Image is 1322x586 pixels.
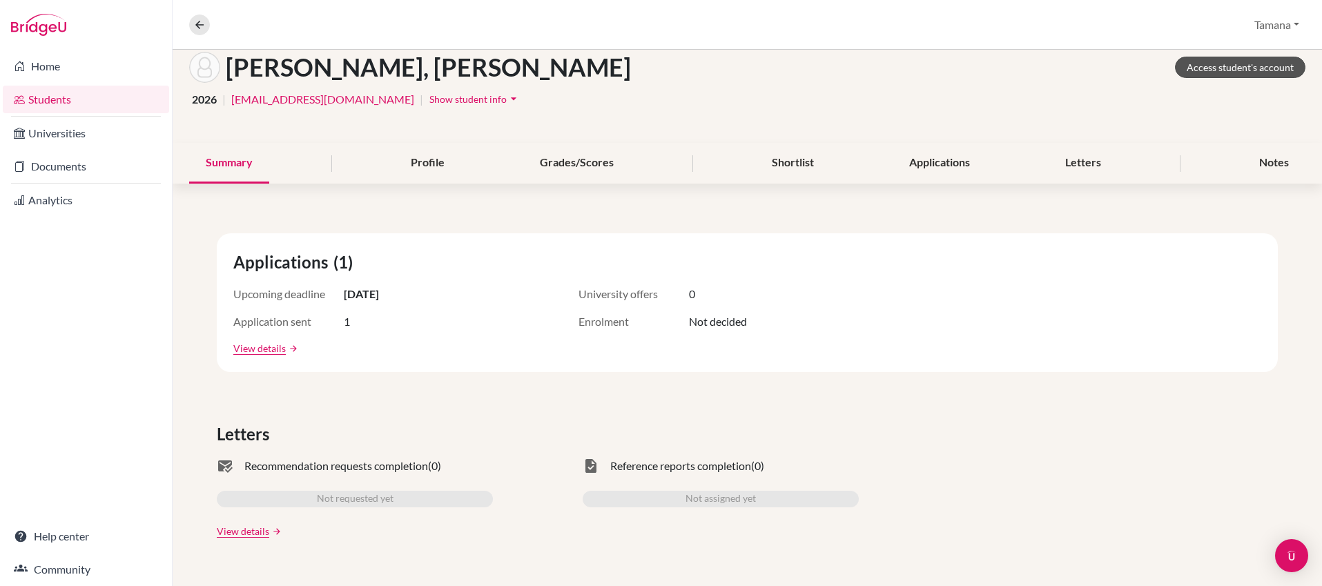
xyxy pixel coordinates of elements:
img: Jordan Daniel SPENCER's avatar [189,52,220,83]
a: Access student's account [1175,57,1305,78]
h1: [PERSON_NAME], [PERSON_NAME] [226,52,631,82]
span: Show student info [429,93,507,105]
span: task [583,458,599,474]
span: Not assigned yet [686,491,756,507]
button: Show student infoarrow_drop_down [429,88,521,110]
div: Grades/Scores [523,143,630,184]
div: Open Intercom Messenger [1275,539,1308,572]
div: Notes [1243,143,1305,184]
a: View details [217,524,269,538]
span: (0) [428,458,441,474]
span: (0) [751,458,764,474]
a: Help center [3,522,169,550]
a: Universities [3,119,169,147]
div: Shortlist [755,143,830,184]
button: Tamana [1248,12,1305,38]
span: 2026 [192,91,217,108]
img: Bridge-U [11,14,66,36]
i: arrow_drop_down [507,92,521,106]
a: Community [3,556,169,583]
span: 1 [344,313,350,330]
div: Applications [893,143,986,184]
span: 0 [689,286,695,302]
span: Upcoming deadline [233,286,344,302]
span: Not requested yet [317,491,393,507]
div: Summary [189,143,269,184]
span: Not decided [689,313,747,330]
a: arrow_forward [286,344,298,353]
a: View details [233,341,286,355]
a: Documents [3,153,169,180]
span: Application sent [233,313,344,330]
span: Letters [217,422,275,447]
span: Recommendation requests completion [244,458,428,474]
div: Letters [1049,143,1118,184]
a: Home [3,52,169,80]
span: University offers [579,286,689,302]
span: Enrolment [579,313,689,330]
a: Students [3,86,169,113]
a: Analytics [3,186,169,214]
div: Profile [394,143,461,184]
span: [DATE] [344,286,379,302]
span: | [222,91,226,108]
a: [EMAIL_ADDRESS][DOMAIN_NAME] [231,91,414,108]
span: mark_email_read [217,458,233,474]
a: arrow_forward [269,527,282,536]
span: Reference reports completion [610,458,751,474]
span: (1) [333,250,358,275]
span: | [420,91,423,108]
span: Applications [233,250,333,275]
